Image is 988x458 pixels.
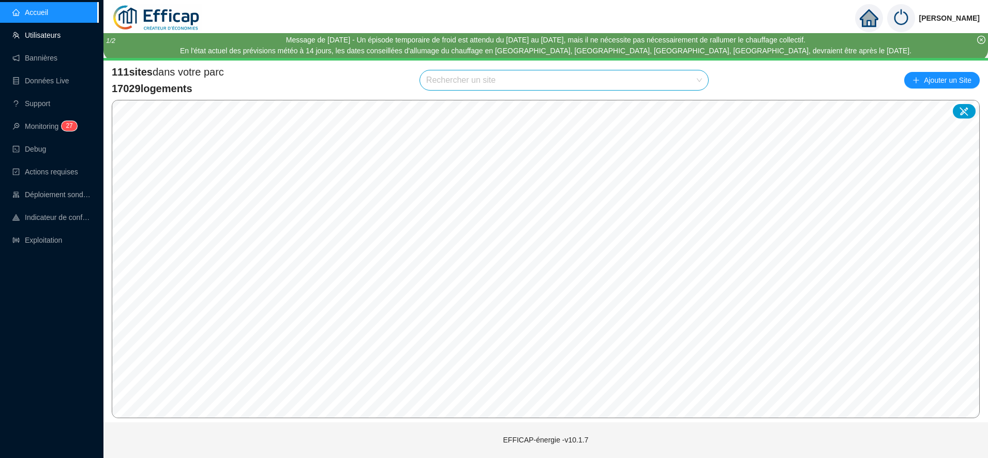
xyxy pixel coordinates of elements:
span: Ajouter un Site [924,73,971,87]
span: check-square [12,168,20,175]
span: 2 [66,122,69,129]
i: 1 / 2 [106,37,115,45]
a: heat-mapIndicateur de confort [12,213,91,221]
img: power [887,4,915,32]
a: teamUtilisateurs [12,31,61,39]
a: questionSupport [12,99,50,108]
span: 17029 logements [112,81,224,96]
span: 7 [69,122,73,129]
a: slidersExploitation [12,236,62,244]
span: home [860,9,878,27]
span: EFFICAP-énergie - v10.1.7 [503,436,589,444]
div: En l'état actuel des prévisions météo à 14 jours, les dates conseillées d'allumage du chauffage e... [180,46,911,56]
sup: 27 [62,121,77,131]
canvas: Map [112,100,979,418]
span: 111 sites [112,66,153,78]
a: databaseDonnées Live [12,77,69,85]
button: Ajouter un Site [904,72,980,88]
div: Message de [DATE] - Un épisode temporaire de froid est attendu du [DATE] au [DATE], mais il ne né... [180,35,911,46]
a: monitorMonitoring27 [12,122,74,130]
a: codeDebug [12,145,46,153]
span: plus [912,77,920,84]
a: homeAccueil [12,8,48,17]
a: clusterDéploiement sondes [12,190,91,199]
span: close-circle [977,36,985,44]
a: notificationBannières [12,54,57,62]
span: [PERSON_NAME] [919,2,980,35]
span: dans votre parc [112,65,224,79]
span: Actions requises [25,168,78,176]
